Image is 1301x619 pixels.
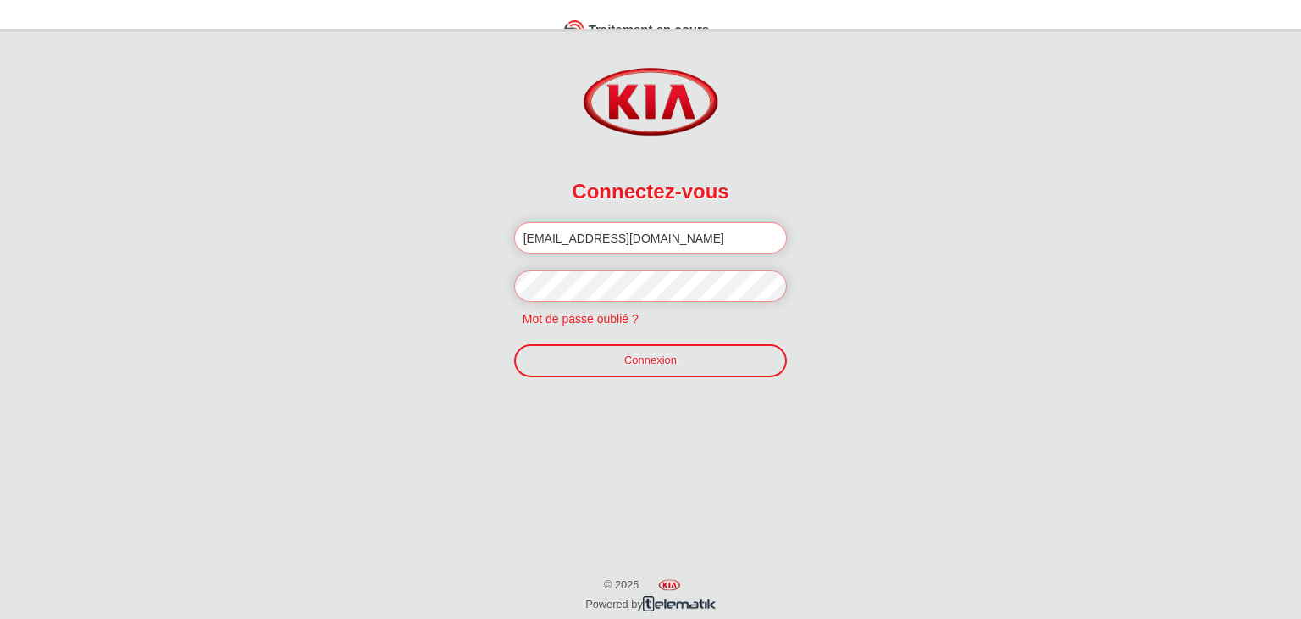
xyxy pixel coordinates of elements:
[589,22,713,36] span: Traitement en cours.
[642,579,697,591] img: word_sayartech.png
[514,344,788,376] a: Connexion
[514,222,788,254] input: Email
[564,20,584,41] img: loading.gif
[514,312,647,326] a: Mot de passe oublié ?
[531,560,770,614] p: © 2025 Powered by
[643,596,716,611] img: telematik.png
[514,169,788,214] h2: Connectez-vous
